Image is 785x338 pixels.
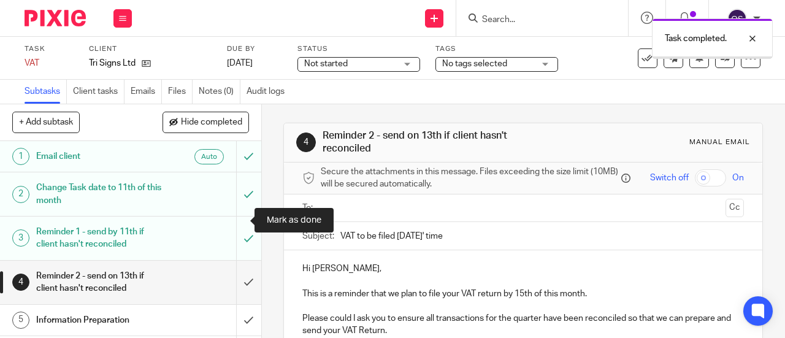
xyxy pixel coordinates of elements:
div: 4 [296,133,316,152]
p: Hi [PERSON_NAME], [302,263,744,275]
a: Subtasks [25,80,67,104]
p: Please could I ask you to ensure all transactions for the quarter have been reconciled so that we... [302,312,744,337]
p: This is a reminder that we plan to file your VAT return by 15th of this month. [302,288,744,300]
span: No tags selected [442,60,507,68]
img: svg%3E [727,9,747,28]
label: Status [297,44,420,54]
p: Task completed. [665,33,727,45]
h1: Email client [36,147,161,166]
span: Not started [304,60,348,68]
div: Auto [194,149,224,164]
button: Hide completed [163,112,249,133]
span: Secure the attachments in this message. Files exceeding the size limit (10MB) will be secured aut... [321,166,618,191]
a: Client tasks [73,80,124,104]
div: 4 [12,274,29,291]
div: 2 [12,186,29,203]
button: + Add subtask [12,112,80,133]
label: Subject: [302,230,334,242]
div: Manual email [689,137,750,147]
label: Due by [227,44,282,54]
h1: Information Preparation [36,311,161,329]
h1: Reminder 1 - send by 11th if client hasn't reconciled [36,223,161,254]
div: VAT [25,57,74,69]
span: Hide completed [181,118,242,128]
span: On [732,172,744,184]
div: 3 [12,229,29,247]
a: Files [168,80,193,104]
div: 5 [12,312,29,329]
a: Notes (0) [199,80,240,104]
a: Audit logs [247,80,291,104]
div: 1 [12,148,29,165]
img: Pixie [25,10,86,26]
a: Emails [131,80,162,104]
label: Task [25,44,74,54]
span: Switch off [650,172,689,184]
label: To: [302,202,316,214]
h1: Reminder 2 - send on 13th if client hasn't reconciled [36,267,161,298]
h1: Change Task date to 11th of this month [36,179,161,210]
label: Client [89,44,212,54]
button: Cc [726,199,744,217]
h1: Reminder 2 - send on 13th if client hasn't reconciled [323,129,549,156]
p: Tri Signs Ltd [89,57,136,69]
span: [DATE] [227,59,253,67]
